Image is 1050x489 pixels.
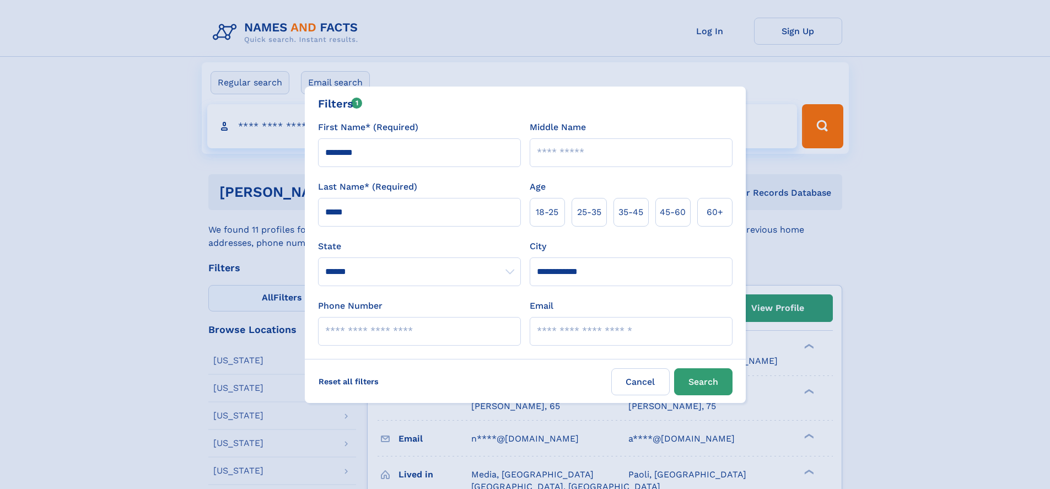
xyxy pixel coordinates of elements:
label: City [530,240,546,253]
span: 45‑60 [660,206,686,219]
div: Filters [318,95,363,112]
button: Search [674,368,733,395]
label: Email [530,299,553,313]
label: Middle Name [530,121,586,134]
label: First Name* (Required) [318,121,418,134]
label: State [318,240,521,253]
label: Cancel [611,368,670,395]
label: Reset all filters [311,368,386,395]
label: Age [530,180,546,194]
span: 35‑45 [618,206,643,219]
span: 18‑25 [536,206,558,219]
label: Last Name* (Required) [318,180,417,194]
span: 60+ [707,206,723,219]
label: Phone Number [318,299,383,313]
span: 25‑35 [577,206,601,219]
